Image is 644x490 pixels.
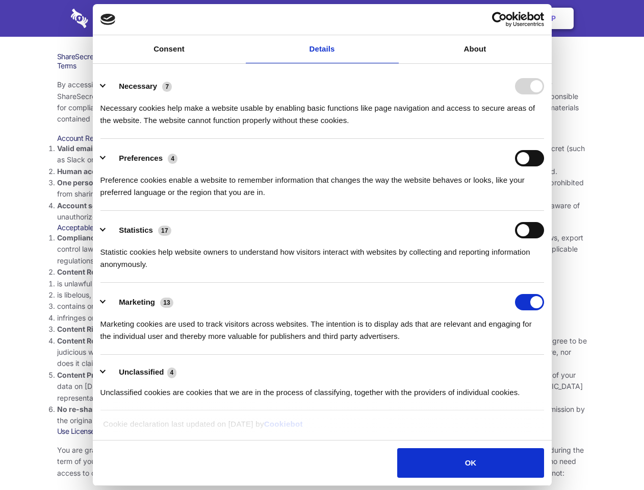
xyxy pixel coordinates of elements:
[57,445,587,479] p: You are granted permission to use the [DEMOGRAPHIC_DATA] services, subject to these terms of serv...
[57,267,132,276] strong: Content Restrictions.
[414,3,460,34] a: Contact
[100,150,184,166] button: Preferences (4)
[100,238,544,271] div: Statistic cookies help website owners to understand how visitors interact with websites by collec...
[119,82,157,90] label: Necessary
[57,370,587,404] li: You understand that [DEMOGRAPHIC_DATA] or it’s representatives have no ability to retrieve the pl...
[167,367,177,378] span: 4
[100,166,544,199] div: Preference cookies enable a website to remember information that changes the way the website beha...
[162,82,172,92] span: 7
[57,223,587,232] h3: Acceptable Use
[455,12,544,27] a: Usercentrics Cookiebot - opens in a new window
[264,420,303,428] a: Cookiebot
[57,336,139,345] strong: Content Responsibility.
[57,201,119,210] strong: Account security.
[57,324,587,335] li: You agree that you will use Sharesecret only to secure and share content that you have the right ...
[119,298,155,306] label: Marketing
[119,154,163,162] label: Preferences
[57,289,587,301] li: is libelous, defamatory, or fraudulent
[57,143,587,166] li: You must provide a valid email address, either directly, or through approved third-party integrat...
[57,177,587,200] li: You are not allowed to share account credentials. Each account is dedicated to the individual who...
[246,35,399,63] a: Details
[57,325,112,333] strong: Content Rights.
[57,266,587,324] li: You agree NOT to use Sharesecret to upload or share content that:
[57,371,115,379] strong: Content Privacy.
[100,366,183,379] button: Unclassified (4)
[57,335,587,370] li: You are solely responsible for the content you share on Sharesecret, and with the people you shar...
[299,3,344,34] a: Pricing
[100,310,544,342] div: Marketing cookies are used to track visitors across websites. The intention is to display ads tha...
[100,294,180,310] button: Marketing (13)
[95,418,549,438] div: Cookie declaration last updated on [DATE] by
[57,278,587,289] li: is unlawful or promotes unlawful activities
[160,298,173,308] span: 13
[593,439,632,478] iframe: Drift Widget Chat Controller
[57,405,109,413] strong: No re-sharing.
[57,232,587,266] li: Your use of the Sharesecret must not violate any applicable laws, including copyright or trademar...
[57,61,587,70] h3: Terms
[57,404,587,427] li: If you were the recipient of a Sharesecret link, you agree not to re-share it with anyone else, u...
[100,94,544,127] div: Necessary cookies help make a website usable by enabling basic functions like page navigation and...
[57,79,587,125] p: By accessing the Sharesecret web application at and any other related services, apps and software...
[57,301,587,312] li: contains or installs any active malware or exploits, or uses our platform for exploit delivery (s...
[57,427,587,436] h3: Use License
[100,78,178,94] button: Necessary (7)
[71,9,158,28] img: logo-wordmark-white-trans-d4663122ce5f474addd5e946df7df03e33cb6a1c49d2221995e7729f52c070b2.svg
[399,35,552,63] a: About
[93,35,246,63] a: Consent
[57,144,97,153] strong: Valid email.
[57,167,119,176] strong: Human accounts.
[100,14,116,25] img: logo
[462,3,507,34] a: Login
[57,52,587,61] h1: ShareSecret Terms of Service
[158,226,171,236] span: 17
[57,312,587,324] li: infringes on any proprietary right of any party, including patent, trademark, trade secret, copyr...
[100,379,544,399] div: Unclassified cookies are cookies that we are in the process of classifying, together with the pro...
[57,233,211,242] strong: Compliance with local laws and regulations.
[57,166,587,177] li: Only human beings may create accounts. “Bot” accounts — those created by software, in an automate...
[100,222,178,238] button: Statistics (17)
[397,448,544,478] button: OK
[57,200,587,223] li: You are responsible for your own account security, including the security of your Sharesecret acc...
[168,154,177,164] span: 4
[57,134,587,143] h3: Account Requirements
[57,178,144,187] strong: One person per account.
[119,226,153,234] label: Statistics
